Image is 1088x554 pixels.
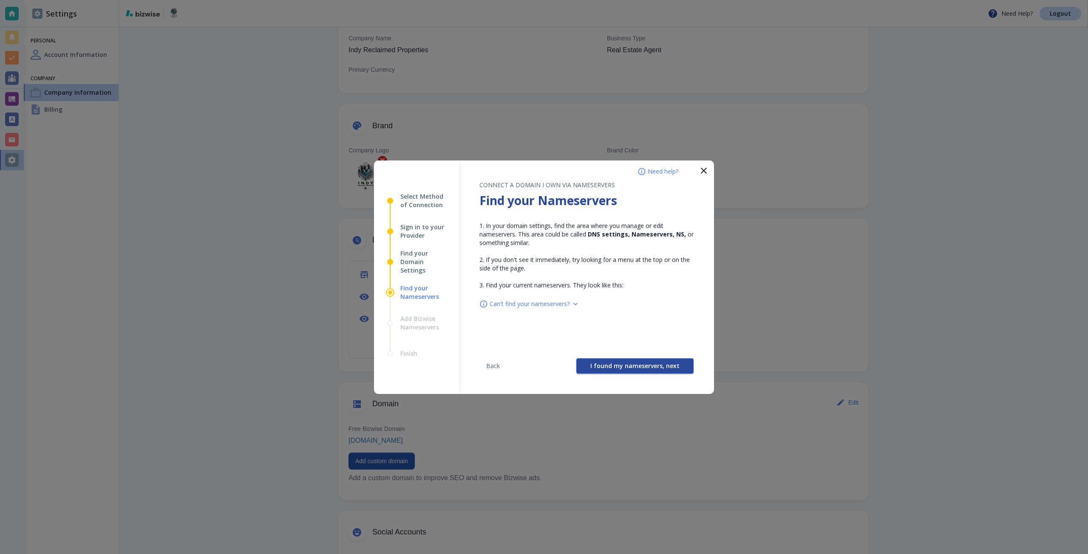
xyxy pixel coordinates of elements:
button: Find your Nameservers [385,284,448,301]
strong: DNS settings, Nameservers, NS, [586,230,686,238]
button: Find your Domain Settings [385,253,448,270]
span: Find your Domain Settings [400,249,448,275]
strong: Find your Nameservers [479,192,617,208]
span: Back [483,363,503,369]
span: I found my nameservers, next [590,363,680,369]
span: 1. In your domain settings, find the area where you manage or edit nameservers. This area could b... [479,222,694,289]
span: Can't find your nameservers? [490,300,569,308]
span: Select Method of Connection [400,192,448,209]
div: Can't find your nameservers? [479,300,694,308]
button: Need help? [637,167,678,176]
button: Back [479,360,507,371]
span: Sign in to your Provider [400,223,448,240]
span: CONNECT A DOMAIN I OWN VIA NAMESERVERS [479,181,615,189]
span: Need help? [648,167,678,176]
span: Find your Nameservers [400,284,448,301]
button: Sign in to your Provider [385,223,448,240]
button: Select Method of Connection [385,192,448,209]
button: I found my nameservers, next [576,358,694,374]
